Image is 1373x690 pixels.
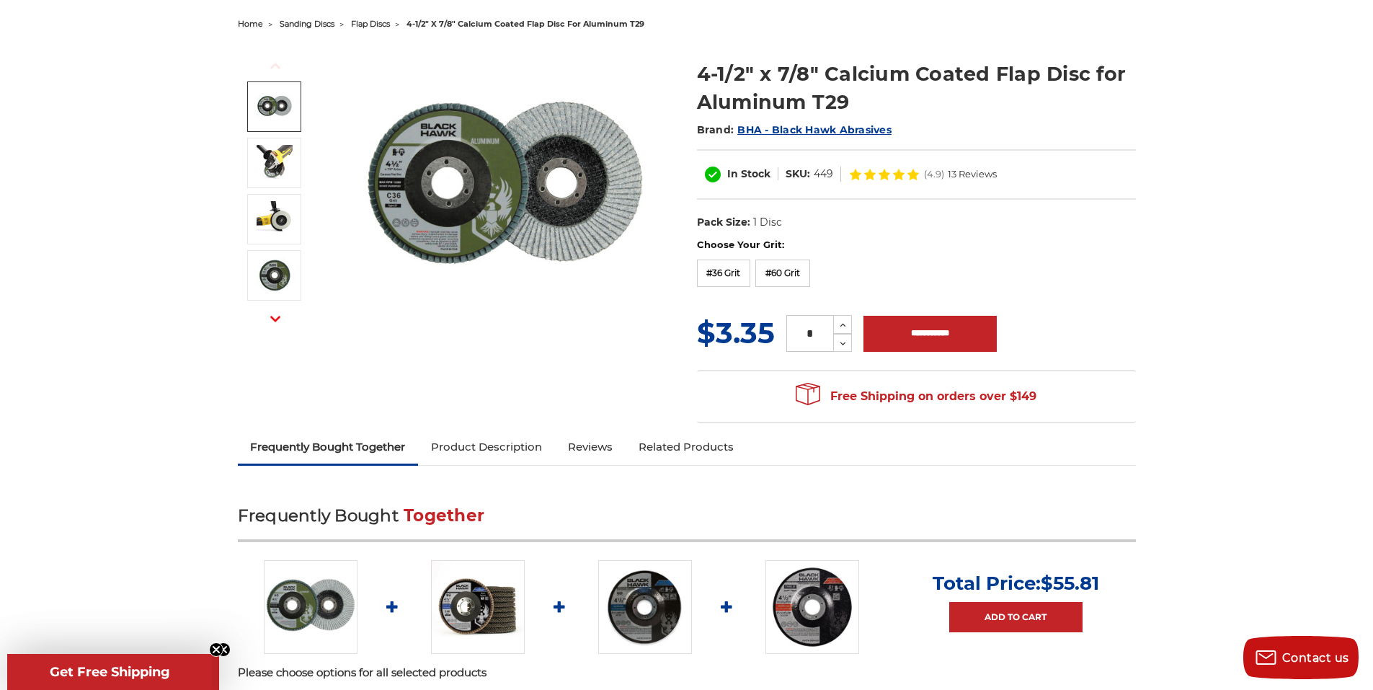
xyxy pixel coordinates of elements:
[737,123,892,136] a: BHA - Black Hawk Abrasives
[257,257,293,293] img: Black Hawk Abrasives Aluminum Flap Disc
[257,89,293,125] img: BHA 4-1/2 Inch Flap Disc for Aluminum
[238,665,1136,681] p: Please choose options for all selected products
[404,505,484,526] span: Together
[933,572,1099,595] p: Total Price:
[697,60,1136,116] h1: 4-1/2" x 7/8" Calcium Coated Flap Disc for Aluminum T29
[257,201,293,237] img: Angle grinder disc for sanding aluminum
[1041,572,1099,595] span: $55.81
[406,19,644,29] span: 4-1/2" x 7/8" calcium coated flap disc for aluminum t29
[753,215,782,230] dd: 1 Disc
[1243,636,1359,679] button: Contact us
[697,238,1136,252] label: Choose Your Grit:
[209,642,223,657] button: Close teaser
[257,145,293,181] img: Disc for grinding aluminum
[697,315,775,350] span: $3.35
[238,431,419,463] a: Frequently Bought Together
[50,664,170,680] span: Get Free Shipping
[786,167,810,182] dt: SKU:
[727,167,770,180] span: In Stock
[949,602,1083,632] a: Add to Cart
[238,505,399,526] span: Frequently Bought
[7,654,212,690] div: Get Free ShippingClose teaser
[361,45,649,333] img: BHA 4-1/2 Inch Flap Disc for Aluminum
[258,304,293,335] button: Next
[697,123,734,136] span: Brand:
[351,19,390,29] a: flap discs
[697,215,750,230] dt: Pack Size:
[796,382,1036,411] span: Free Shipping on orders over $149
[924,169,944,179] span: (4.9)
[280,19,334,29] a: sanding discs
[948,169,997,179] span: 13 Reviews
[814,167,833,182] dd: 449
[258,50,293,81] button: Previous
[1282,651,1349,665] span: Contact us
[264,560,357,654] img: BHA 4-1/2 Inch Flap Disc for Aluminum
[555,431,626,463] a: Reviews
[238,19,263,29] a: home
[626,431,747,463] a: Related Products
[418,431,555,463] a: Product Description
[216,642,231,657] button: Close teaser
